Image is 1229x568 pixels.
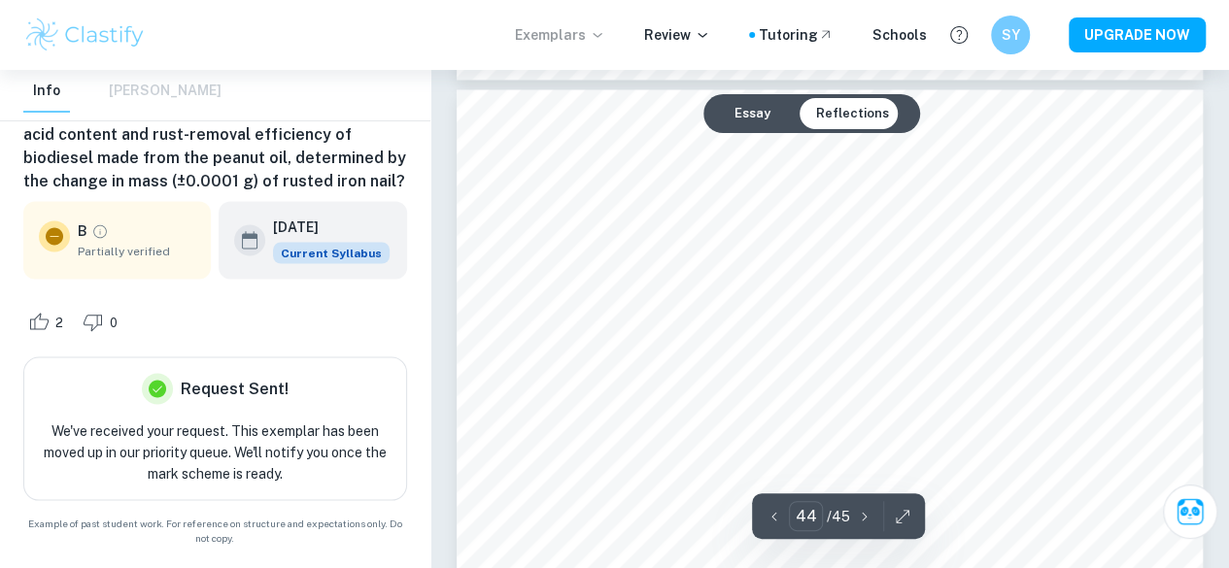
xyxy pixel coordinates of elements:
p: / 45 [827,506,850,527]
h6: [DATE] [273,217,374,238]
span: Partially verified [78,242,195,259]
span: Example of past student work. For reference on structure and expectations only. Do not copy. [23,516,407,545]
button: UPGRADE NOW [1069,17,1206,52]
p: We've received your request. This exemplar has been moved up in our priority queue. We'll notify ... [40,419,391,484]
h6: SY [1000,24,1022,46]
div: Dislike [78,306,128,337]
h6: How do different peanut oil extraction conditions (drying, roasting, hydration) affect the free f... [23,77,407,193]
div: This exemplar is based on the current syllabus. Feel free to refer to it for inspiration/ideas wh... [273,242,390,263]
div: Like [23,306,74,337]
p: Review [644,24,710,46]
span: 2 [45,313,74,332]
p: Exemplars [515,24,605,46]
h6: Request Sent! [181,377,289,400]
button: Help and Feedback [942,18,975,51]
button: SY [991,16,1030,54]
a: Tutoring [759,24,834,46]
span: 0 [99,313,128,332]
p: B [78,220,87,242]
a: Grade partially verified [91,222,109,240]
button: Ask Clai [1163,484,1217,539]
button: Reflections [801,98,905,129]
a: Schools [872,24,927,46]
span: Current Syllabus [273,242,390,263]
button: Essay [719,98,786,129]
img: Clastify logo [23,16,147,54]
button: Info [23,70,70,113]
